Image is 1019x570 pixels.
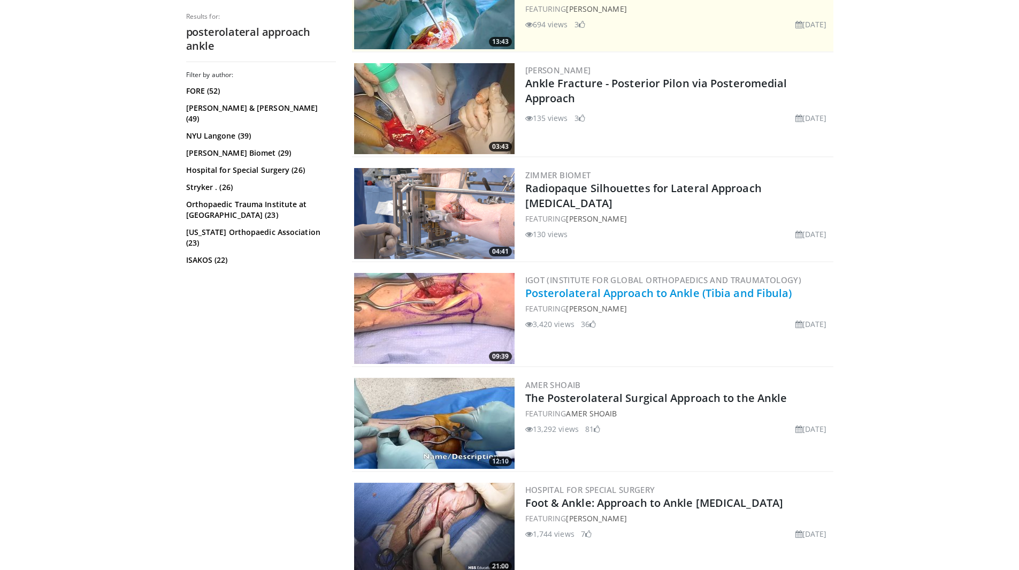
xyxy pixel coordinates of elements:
[354,378,515,469] a: 12:10
[525,76,787,105] a: Ankle Fracture - Posterior Pilon via Posteromedial Approach
[566,408,617,419] a: amer shoaib
[525,379,581,390] a: amer shoaib
[186,182,333,193] a: Stryker . (26)
[574,19,585,30] li: 3
[574,112,585,124] li: 3
[525,496,784,510] a: Foot & Ankle: Approach to Ankle [MEDICAL_DATA]
[525,170,591,180] a: Zimmer Biomet
[489,142,512,151] span: 03:43
[186,148,333,158] a: [PERSON_NAME] Biomet (29)
[186,131,333,141] a: NYU Langone (39)
[525,275,802,285] a: IGOT (Institute for Global Orthopaedics and Traumatology)
[795,112,827,124] li: [DATE]
[581,318,596,330] li: 36
[186,165,333,176] a: Hospital for Special Surgery (26)
[489,37,512,47] span: 13:43
[525,229,568,240] li: 130 views
[186,71,336,79] h3: Filter by author:
[186,86,333,96] a: FORE (52)
[354,378,515,469] img: 06e919cc-1148-4201-9eba-894c9dd10b83.300x170_q85_crop-smart_upscale.jpg
[525,303,831,314] div: FEATURING
[354,63,515,154] a: 03:43
[354,168,515,259] img: ebbc195d-af59-44d4-9d5a-59bfb46f2006.png.300x170_q85_crop-smart_upscale.png
[354,273,515,364] img: 47db561e-ce1f-445a-9469-341d8622efbc.300x170_q85_crop-smart_upscale.jpg
[566,4,626,14] a: [PERSON_NAME]
[489,457,512,466] span: 12:10
[525,286,792,300] a: Posterolateral Approach to Ankle (Tibia and Fibula)
[186,227,333,248] a: [US_STATE] Orthopaedic Association (23)
[525,408,831,419] div: FEATURING
[566,303,626,314] a: [PERSON_NAME]
[525,65,591,75] a: [PERSON_NAME]
[489,352,512,361] span: 09:39
[525,19,568,30] li: 694 views
[186,103,333,124] a: [PERSON_NAME] & [PERSON_NAME] (49)
[525,318,574,330] li: 3,420 views
[795,318,827,330] li: [DATE]
[354,168,515,259] a: 04:41
[186,199,333,221] a: Orthopaedic Trauma Institute at [GEOGRAPHIC_DATA] (23)
[525,528,574,539] li: 1,744 views
[795,528,827,539] li: [DATE]
[186,25,336,53] h2: posterolateral approach ankle
[566,214,626,224] a: [PERSON_NAME]
[581,528,592,539] li: 7
[566,513,626,523] a: [PERSON_NAME]
[525,181,762,210] a: Radiopaque Silhouettes for Lateral Approach [MEDICAL_DATA]
[795,229,827,240] li: [DATE]
[186,255,333,265] a: ISAKOS (22)
[525,423,579,435] li: 13,292 views
[525,513,831,524] div: FEATURING
[525,484,655,495] a: Hospital for Special Surgery
[585,423,600,435] li: 81
[795,19,827,30] li: [DATE]
[354,63,515,154] img: e384fb8a-f4bd-410d-a5b4-472c618d94ed.300x170_q85_crop-smart_upscale.jpg
[525,112,568,124] li: 135 views
[795,423,827,435] li: [DATE]
[525,213,831,224] div: FEATURING
[354,273,515,364] a: 09:39
[525,391,787,405] a: The Posterolateral Surgical Approach to the Ankle
[525,3,831,14] div: FEATURING
[489,247,512,256] span: 04:41
[186,12,336,21] p: Results for:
